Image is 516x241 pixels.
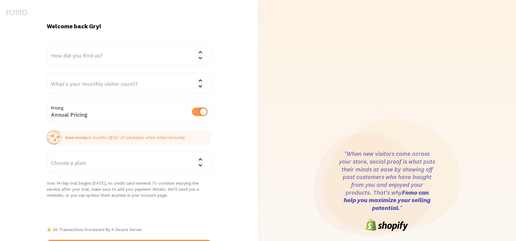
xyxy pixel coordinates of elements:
div: What's your monthly visitor count? [47,73,212,94]
div: How did you find us? [47,45,212,66]
h3: "When new visitors come across your store, social proof is what puts their minds at ease by showi... [339,150,435,212]
p: All Transactions Processed By A Secure Server [47,227,212,233]
strong: Save money: [65,135,89,140]
p: Your 14-day trial begins [DATE], no credit card needed! To continue enjoying the service after yo... [47,180,212,198]
h1: Welcome back Gry! [47,22,212,30]
img: shopify-logo-6cb0242e8808f3daf4ae861e06351a6977ea544d1a5c563fd64e3e69b7f1d4c4.png [366,219,408,231]
div: Annual Pricing [47,101,212,123]
img: fomo-logo-gray-b99e0e8ada9f9040e2984d0d95b3b12da0074ffd48d1e5cb62ac37fc77b0b268.svg [5,10,27,15]
div: Choose a plan [47,152,212,173]
iframe: Secure card payment input frame [51,210,208,215]
p: 2 months off for all packages when billed annually. [65,134,186,140]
